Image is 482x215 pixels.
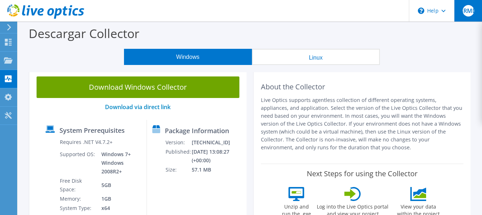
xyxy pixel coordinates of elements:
[165,138,191,147] td: Version:
[59,204,96,213] td: System Type:
[96,150,141,176] td: Windows 7+ Windows 2008R2+
[252,49,380,65] button: Linux
[59,127,125,134] label: System Prerequisites
[261,83,464,91] h2: About the Collector
[165,165,191,174] td: Size:
[307,169,417,178] label: Next Steps for using the Collector
[191,138,243,147] td: [TECHNICAL_ID]
[191,147,243,165] td: [DATE] 13:08:27 (+00:00)
[96,176,141,194] td: 5GB
[29,25,139,42] label: Descargar Collector
[463,5,474,17] span: GBRMDO
[124,49,252,65] button: Windows
[60,139,113,146] label: Requires .NET V4.7.2+
[418,8,424,14] svg: \n
[165,147,191,165] td: Published:
[165,127,229,134] label: Package Information
[96,204,141,213] td: x64
[59,176,96,194] td: Free Disk Space:
[191,165,243,174] td: 57.1 MB
[105,103,171,111] a: Download via direct link
[37,76,239,98] a: Download Windows Collector
[59,150,96,176] td: Supported OS:
[96,194,141,204] td: 1GB
[59,194,96,204] td: Memory:
[261,96,464,151] p: Live Optics supports agentless collection of different operating systems, appliances, and applica...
